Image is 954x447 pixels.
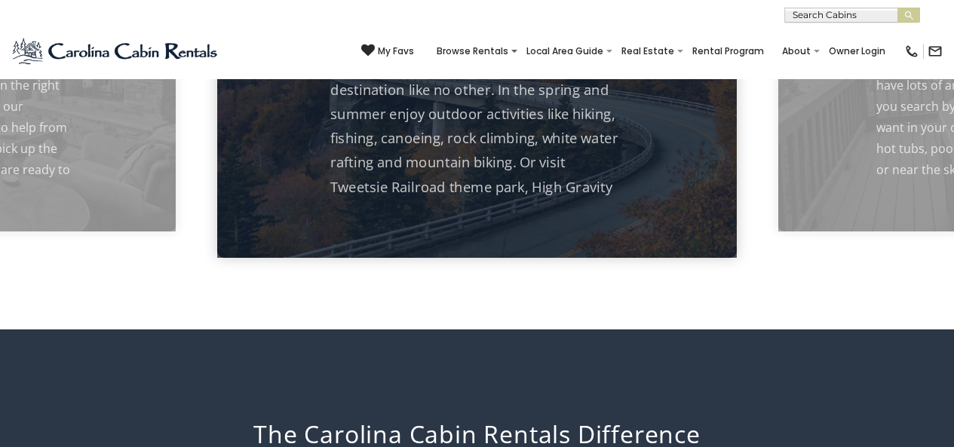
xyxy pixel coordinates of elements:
[361,44,414,59] a: My Favs
[11,36,220,66] img: Blue-2.png
[685,41,771,62] a: Rental Program
[519,41,611,62] a: Local Area Guide
[904,44,919,59] img: phone-regular-black.png
[378,44,414,58] span: My Favs
[775,41,818,62] a: About
[614,41,682,62] a: Real Estate
[928,44,943,59] img: mail-regular-black.png
[429,41,516,62] a: Browse Rentals
[821,41,893,62] a: Owner Login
